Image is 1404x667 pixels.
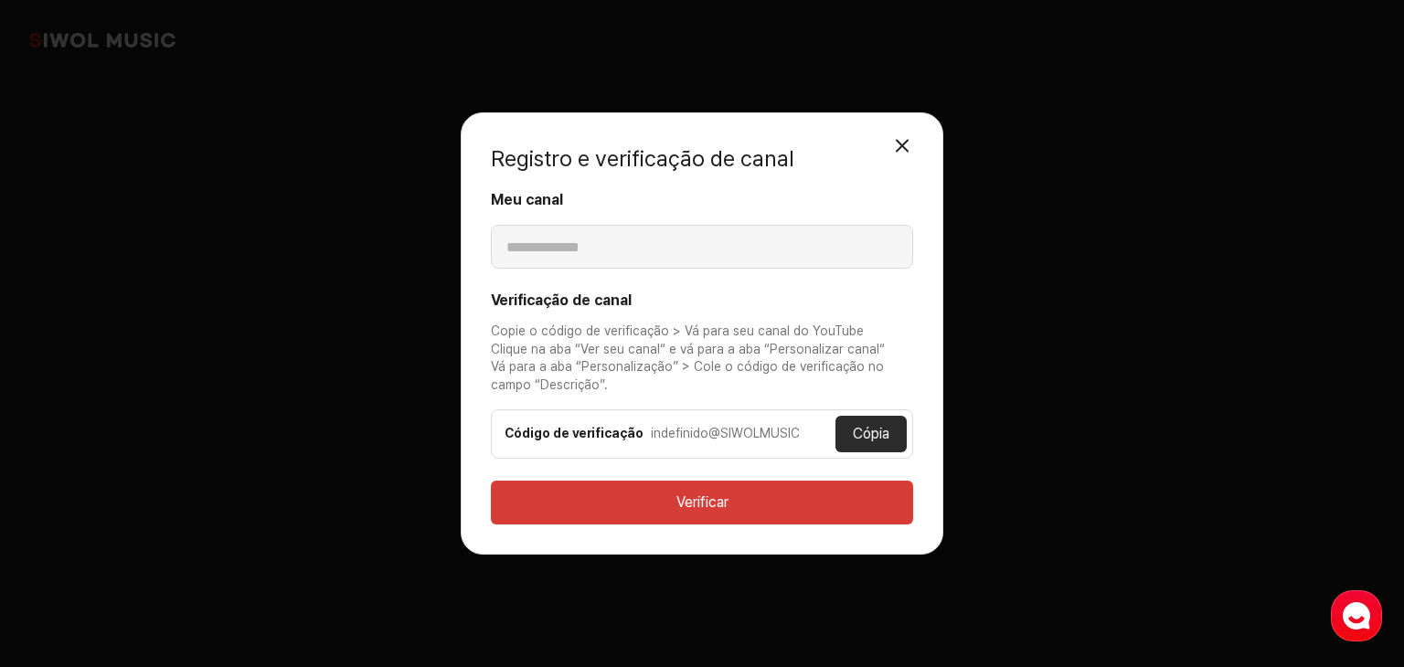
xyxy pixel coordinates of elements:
[5,515,121,561] a: Home
[676,493,729,511] font: Verificar
[491,145,794,172] font: Registro e verificação de canal
[491,191,563,208] font: Meu canal
[271,543,315,557] span: Settings
[491,291,632,309] font: Verificação de canal
[491,323,864,338] font: Copie o código de verificação > Vá para seu canal do YouTube
[505,426,643,440] font: Código de verificação
[651,426,800,440] font: indefinido@SIWOLMUSIC
[47,543,79,557] span: Home
[491,481,913,524] button: Verificar
[491,359,884,392] font: Vá para a aba “Personalização” > Cole o código de verificação no campo “Descrição”.
[853,425,889,442] font: Cópia
[491,342,885,356] font: Clique na aba “Ver seu canal“ e vá para a aba “Personalizar canal“
[491,190,913,210] label: obrigatório
[835,416,907,452] button: Cópia
[236,515,351,561] a: Settings
[121,515,236,561] a: Messages
[884,128,920,164] button: Fechar modal
[152,544,206,558] span: Messages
